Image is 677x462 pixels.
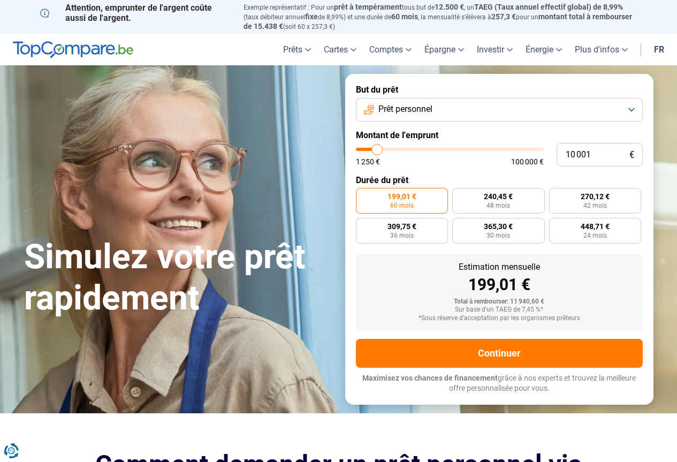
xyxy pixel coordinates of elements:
[629,150,634,160] span: €
[583,202,607,209] span: 42 mois
[484,223,513,230] span: 365,30 €
[356,339,643,368] button: Continuer
[387,223,416,230] span: 309,75 €
[418,34,470,65] a: Épargne
[356,85,643,95] label: But du prêt
[387,193,416,200] span: 199,01 €
[356,158,380,165] span: 1 250 €
[334,3,402,11] span: prêt à tempérament
[40,3,231,23] p: Attention, emprunter de l'argent coûte aussi de l'argent.
[581,193,610,200] span: 270,12 €
[648,34,671,65] a: fr
[24,237,332,319] h1: Simulez votre prêt rapidement
[362,374,498,382] span: Maximisez vos chances de financement
[364,306,634,314] div: Sur base d'un TAEG de 7,45 %*
[244,12,632,31] span: montant total à rembourser de 15.438 €
[363,34,418,65] a: Comptes
[364,263,634,271] div: Estimation mensuelle
[356,175,643,185] label: Durée du prêt
[356,373,643,394] p: grâce à nos experts et trouvez la meilleure offre personnalisée pour vous.
[391,12,418,21] span: 60 mois
[474,3,623,11] span: TAEG (Taux annuel effectif global) de 8,99%
[511,158,544,165] span: 100 000 €
[491,12,516,21] span: 257,3 €
[378,103,432,115] span: Prêt personnel
[581,223,610,230] span: 448,71 €
[390,232,414,239] span: 36 mois
[364,298,634,306] div: Total à rembourser: 11 940,60 €
[356,130,643,140] label: Montant de l'emprunt
[364,315,634,322] div: *Sous réserve d'acceptation par les organismes prêteurs
[364,277,634,293] div: 199,01 €
[305,12,318,21] span: fixe
[244,3,637,31] p: Exemple représentatif : Pour un tous but de , un (taux débiteur annuel de 8,99%) et une durée de ...
[390,202,414,209] span: 60 mois
[486,232,510,239] span: 30 mois
[484,193,513,200] span: 240,45 €
[435,3,464,11] span: 12.500 €
[486,202,510,209] span: 48 mois
[519,34,568,65] a: Énergie
[470,34,519,65] a: Investir
[568,34,634,65] a: Plus d'infos
[13,41,133,58] img: TopCompare
[317,34,363,65] a: Cartes
[583,232,607,239] span: 24 mois
[356,98,643,122] button: Prêt personnel
[277,34,317,65] a: Prêts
